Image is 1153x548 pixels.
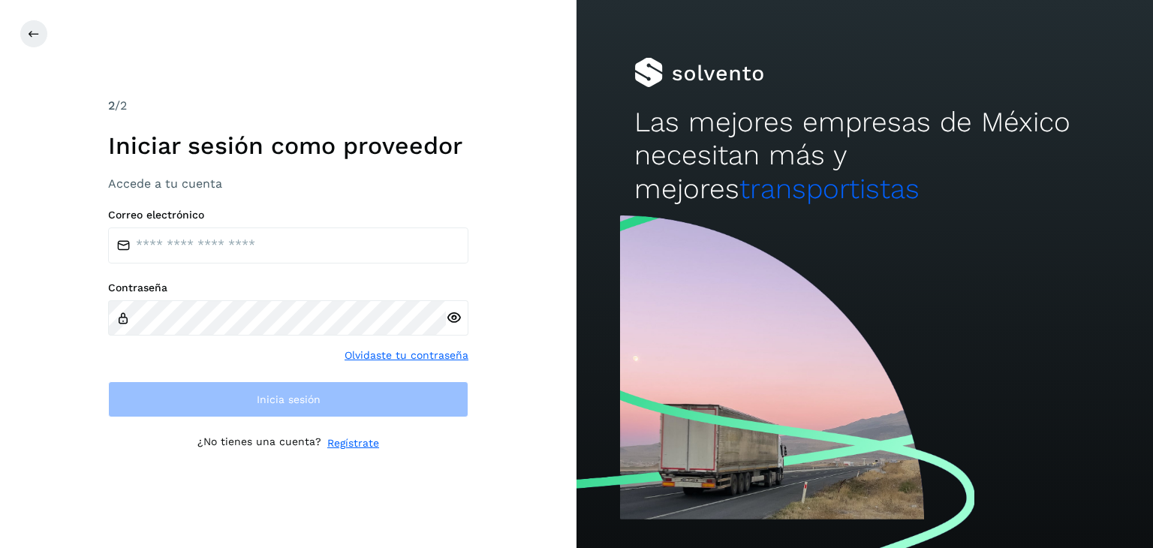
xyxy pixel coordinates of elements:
a: Olvidaste tu contraseña [345,348,468,363]
label: Contraseña [108,282,468,294]
label: Correo electrónico [108,209,468,221]
button: Inicia sesión [108,381,468,417]
span: Inicia sesión [257,394,321,405]
h2: Las mejores empresas de México necesitan más y mejores [634,106,1095,206]
a: Regístrate [327,435,379,451]
h3: Accede a tu cuenta [108,176,468,191]
span: transportistas [739,173,920,205]
h1: Iniciar sesión como proveedor [108,131,468,160]
span: 2 [108,98,115,113]
p: ¿No tienes una cuenta? [197,435,321,451]
div: /2 [108,97,468,115]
